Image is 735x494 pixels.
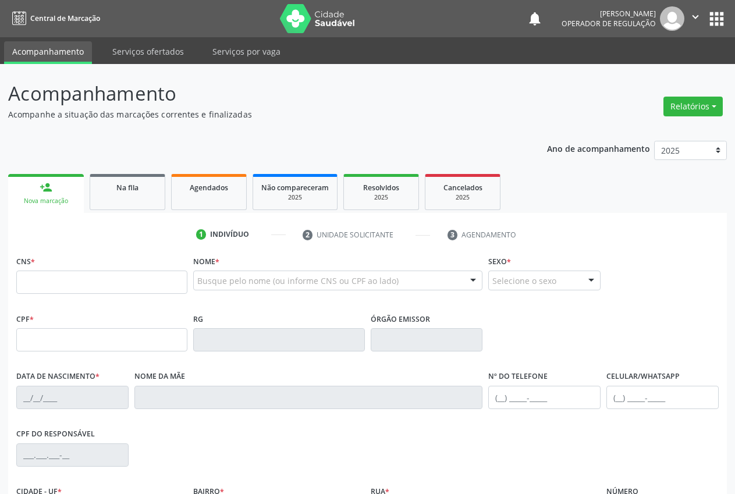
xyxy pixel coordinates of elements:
input: (__) _____-_____ [606,386,719,409]
a: Acompanhamento [4,41,92,64]
p: Ano de acompanhamento [547,141,650,155]
a: Serviços por vaga [204,41,289,62]
p: Acompanhe a situação das marcações correntes e finalizadas [8,108,512,120]
div: Indivíduo [210,229,249,240]
button: apps [706,9,727,29]
span: Agendados [190,183,228,193]
label: CPF [16,310,34,328]
label: Órgão emissor [371,310,430,328]
span: Busque pelo nome (ou informe CNS ou CPF ao lado) [197,275,399,287]
a: Serviços ofertados [104,41,192,62]
div: 1 [196,229,207,240]
span: Não compareceram [261,183,329,193]
label: Nº do Telefone [488,368,548,386]
span: Resolvidos [363,183,399,193]
div: 2025 [261,193,329,202]
span: Selecione o sexo [492,275,556,287]
button: Relatórios [663,97,723,116]
input: (__) _____-_____ [488,386,601,409]
a: Central de Marcação [8,9,100,28]
div: 2025 [434,193,492,202]
span: Central de Marcação [30,13,100,23]
input: __/__/____ [16,386,129,409]
p: Acompanhamento [8,79,512,108]
label: Celular/WhatsApp [606,368,680,386]
div: Nova marcação [16,197,76,205]
button:  [684,6,706,31]
span: Na fila [116,183,139,193]
div: person_add [40,181,52,194]
div: [PERSON_NAME] [562,9,656,19]
button: notifications [527,10,543,27]
label: Sexo [488,253,511,271]
i:  [689,10,702,23]
span: Operador de regulação [562,19,656,29]
label: CPF do responsável [16,425,95,443]
span: Cancelados [443,183,482,193]
div: 2025 [352,193,410,202]
label: RG [193,310,203,328]
label: Nome [193,253,219,271]
img: img [660,6,684,31]
label: Nome da mãe [134,368,185,386]
label: CNS [16,253,35,271]
label: Data de nascimento [16,368,100,386]
input: ___.___.___-__ [16,443,129,467]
